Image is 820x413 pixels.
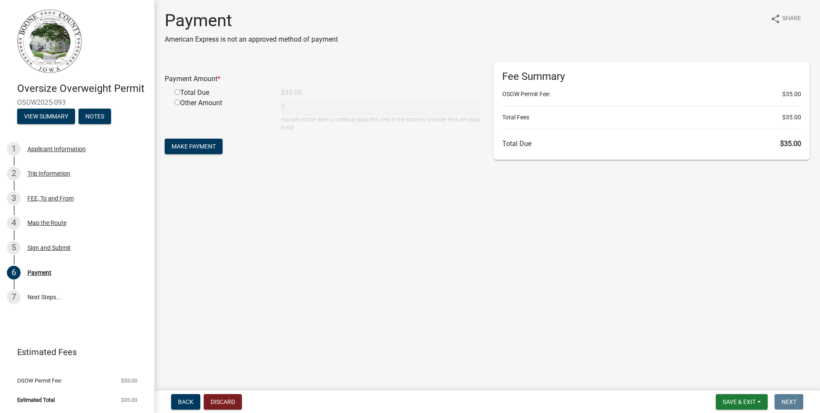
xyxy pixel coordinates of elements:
[502,140,801,148] h6: Total Due
[17,82,148,95] h4: Oversize Overweight Permit
[17,9,82,73] img: Boone County, Iowa
[716,394,768,410] button: Save & Exit
[17,109,75,124] button: View Summary
[17,113,75,120] wm-modal-confirm: Summary
[780,140,801,148] span: $35.00
[781,398,796,405] span: Next
[204,394,242,410] button: Discard
[121,378,137,383] span: $35.00
[78,113,111,120] wm-modal-confirm: Notes
[7,290,21,304] div: 7
[27,195,74,201] div: FEE, To and From
[178,398,193,405] span: Back
[763,10,808,27] button: shareShare
[7,266,21,279] div: 6
[502,70,801,83] h6: Fee Summary
[782,14,801,24] span: Share
[17,378,62,383] span: OSOW Permit Fee:
[165,10,338,31] h1: Payment
[7,191,21,205] div: 3
[775,394,803,410] button: Next
[782,113,801,122] span: $35.00
[770,14,781,24] i: share
[165,139,223,154] button: Make Payment
[78,109,111,124] button: Notes
[7,343,141,361] a: Estimated Fees
[27,245,71,251] div: Sign and Submit
[7,241,21,255] div: 5
[782,90,801,99] span: $35.00
[168,88,274,98] div: Total Due
[168,98,274,132] div: Other Amount
[27,170,70,176] div: Trip Information
[7,167,21,180] div: 2
[502,90,801,99] li: OSOW Permit Fee:
[723,398,756,405] span: Save & Exit
[121,397,137,403] span: $35.00
[502,113,801,122] li: Total Fees
[7,216,21,230] div: 4
[171,394,200,410] button: Back
[27,146,86,152] div: Applicant Information
[165,34,338,45] p: American Express is not an approved method of payment
[17,98,137,106] span: OSOW2025-093
[27,220,66,226] div: Map the Route
[172,143,216,150] span: Make Payment
[27,270,51,276] div: Payment
[158,74,487,84] div: Payment Amount
[7,142,21,156] div: 1
[17,397,55,403] span: Estimated Total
